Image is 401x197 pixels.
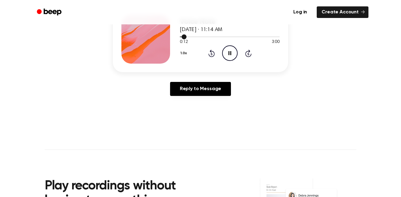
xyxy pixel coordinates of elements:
[170,82,231,96] a: Reply to Message
[33,6,67,18] a: Beep
[180,27,222,33] span: [DATE] · 11:14 AM
[180,48,189,58] button: 1.0x
[287,5,313,19] a: Log in
[180,39,188,45] span: 0:12
[272,39,280,45] span: 3:00
[317,6,368,18] a: Create Account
